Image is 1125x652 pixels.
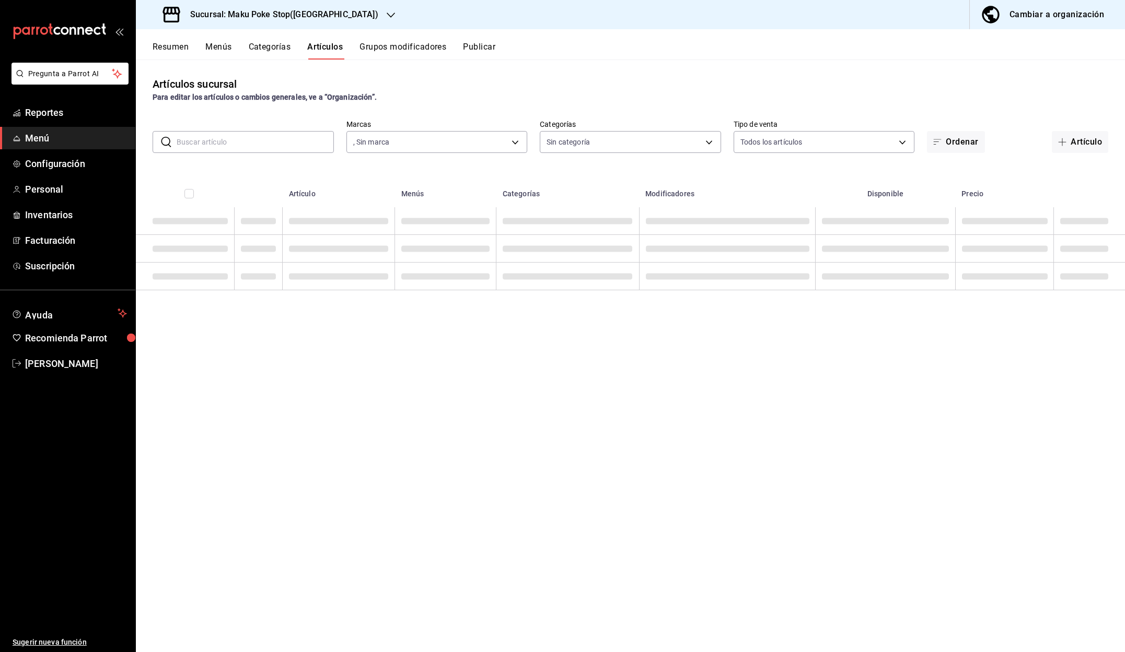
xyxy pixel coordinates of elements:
span: Inventarios [25,208,127,222]
button: Resumen [153,42,189,60]
button: open_drawer_menu [115,27,123,35]
th: Precio [955,174,1054,207]
span: Todos los artículos [740,137,803,147]
span: Suscripción [25,259,127,273]
span: [PERSON_NAME] [25,357,127,371]
th: Modificadores [639,174,816,207]
span: Sugerir nueva función [13,637,127,648]
button: Grupos modificadores [359,42,446,60]
th: Menús [395,174,496,207]
button: Artículo [1052,131,1108,153]
span: Personal [25,182,127,196]
th: Artículo [283,174,395,207]
h3: Sucursal: Maku Poke Stop([GEOGRAPHIC_DATA]) [182,8,378,21]
span: Menú [25,131,127,145]
span: Facturación [25,233,127,247]
button: Categorías [249,42,291,60]
button: Pregunta a Parrot AI [11,63,129,85]
span: Recomienda Parrot [25,331,127,345]
button: Menús [205,42,231,60]
th: Disponible [816,174,956,207]
th: Categorías [496,174,639,207]
strong: Para editar los artículos o cambios generales, ve a “Organización”. [153,93,377,101]
span: Sin categoría [547,137,590,147]
div: navigation tabs [153,42,1125,60]
label: Tipo de venta [734,121,915,128]
span: Configuración [25,157,127,171]
input: Buscar artículo [177,132,334,152]
button: Ordenar [927,131,984,153]
label: Marcas [346,121,528,128]
button: Artículos [307,42,343,60]
span: Pregunta a Parrot AI [28,68,112,79]
button: Publicar [463,42,495,60]
a: Pregunta a Parrot AI [7,76,129,87]
label: Categorías [540,121,721,128]
span: Reportes [25,105,127,120]
span: Ayuda [25,307,113,319]
span: , Sin marca [353,137,389,147]
div: Artículos sucursal [153,76,237,92]
div: Cambiar a organización [1010,7,1104,22]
